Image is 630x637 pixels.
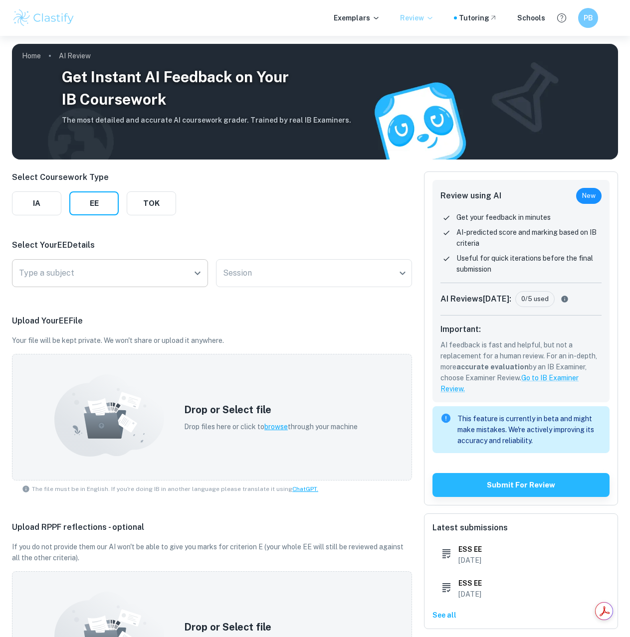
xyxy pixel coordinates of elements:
p: Useful for quick iterations before the final submission [456,253,602,275]
p: Review [400,12,434,23]
div: This feature is currently in beta and might make mistakes. We're actively improving its accuracy ... [457,409,602,450]
h6: ESS EE [458,578,482,589]
button: IA [12,191,61,215]
p: Upload RPPF reflections - optional [12,521,412,533]
p: Select Your EE Details [12,239,412,251]
h6: The most detailed and accurate AI coursework grader. Trained by real IB Examiners. [62,115,351,126]
h6: Latest submissions [432,522,610,534]
button: TOK [127,191,176,215]
b: accurate evaluation [456,363,529,371]
p: [DATE] [458,589,482,600]
h6: PB [583,12,594,23]
h5: Drop or Select file [184,402,358,417]
button: Help and Feedback [553,9,570,26]
h6: ESS EE [458,544,482,555]
h6: AI Reviews [DATE] : [440,293,511,305]
button: Submit for review [432,473,610,497]
span: New [576,191,602,201]
p: AI-predicted score and marking based on IB criteria [456,227,602,249]
h6: Important: [440,323,602,335]
span: The file must be in English. If you're doing IB in another language please translate it using [32,484,318,493]
h5: Drop or Select file [184,620,358,635]
a: Tutoring [459,12,497,23]
img: Clastify logo [12,8,75,28]
span: browse [264,423,288,431]
p: Upload Your EE File [12,315,412,327]
img: AI Review Cover [12,44,618,159]
h3: Get Instant AI Feedback on Your IB Coursework [62,66,351,111]
p: Select Coursework Type [12,171,176,183]
button: Open [191,266,205,280]
button: PB [578,8,598,28]
a: ESS EE[DATE] [432,542,610,568]
a: Schools [517,12,545,23]
button: EE [69,191,119,215]
p: See all [432,610,610,621]
a: Home [22,49,41,63]
p: If you do not provide them our AI won't be able to give you marks for criterion E (your whole EE ... [12,541,412,563]
p: [DATE] [458,555,482,566]
p: Get your feedback in minutes [456,212,551,223]
span: 0/5 used [516,294,554,304]
p: AI Review [59,50,91,61]
h6: Review using AI [440,190,501,202]
a: ChatGPT. [292,485,318,492]
a: ESS EE[DATE] [432,576,610,602]
svg: Currently AI Markings are limited at 5 per day and 50 per month. The limits will increase as we s... [559,295,571,303]
p: Drop files here or click to through your machine [184,421,358,432]
p: Your file will be kept private. We won't share or upload it anywhere. [12,335,412,346]
p: AI feedback is fast and helpful, but not a replacement for a human review. For an in-depth, more ... [440,339,602,394]
p: Exemplars [334,12,380,23]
